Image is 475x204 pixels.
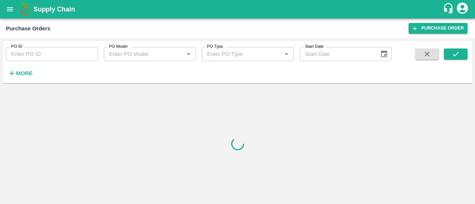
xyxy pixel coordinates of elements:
strong: More [16,70,33,76]
a: Purchase Order [409,23,468,34]
button: open drawer [1,1,19,18]
button: Choose date [377,47,391,61]
button: Open [282,49,291,59]
label: PO Type [207,44,223,50]
div: account of current user [456,1,469,17]
input: Start Date [300,47,374,61]
b: Supply Chain [33,6,75,13]
label: PO ID [11,44,22,50]
input: Enter PO ID [6,47,98,61]
label: Start Date [305,44,324,50]
a: Supply Chain [33,4,443,14]
button: Open [184,49,193,59]
input: Enter PO Type [204,49,279,59]
div: customer-support [443,3,456,16]
div: Purchase Orders [6,24,50,33]
input: Enter PO Model [106,49,181,59]
img: logo [19,2,33,17]
label: PO Model [109,44,128,50]
button: More [6,67,35,80]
